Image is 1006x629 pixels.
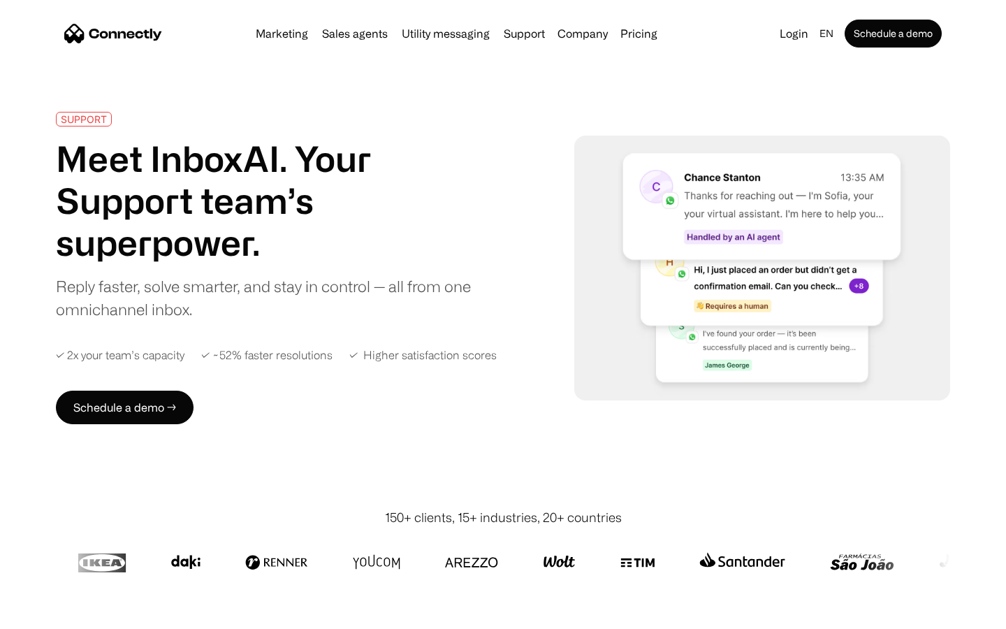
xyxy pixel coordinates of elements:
[61,114,107,124] div: SUPPORT
[615,28,663,39] a: Pricing
[56,275,481,321] div: Reply faster, solve smarter, and stay in control — all from one omnichannel inbox.
[56,138,481,263] h1: Meet InboxAI. Your Support team’s superpower.
[28,605,84,624] ul: Language list
[845,20,942,48] a: Schedule a demo
[557,24,608,43] div: Company
[56,349,184,362] div: ✓ 2x your team’s capacity
[385,508,622,527] div: 150+ clients, 15+ industries, 20+ countries
[250,28,314,39] a: Marketing
[14,603,84,624] aside: Language selected: English
[774,24,814,43] a: Login
[201,349,333,362] div: ✓ ~52% faster resolutions
[349,349,497,362] div: ✓ Higher satisfaction scores
[498,28,551,39] a: Support
[396,28,495,39] a: Utility messaging
[316,28,393,39] a: Sales agents
[56,391,194,424] a: Schedule a demo →
[819,24,833,43] div: en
